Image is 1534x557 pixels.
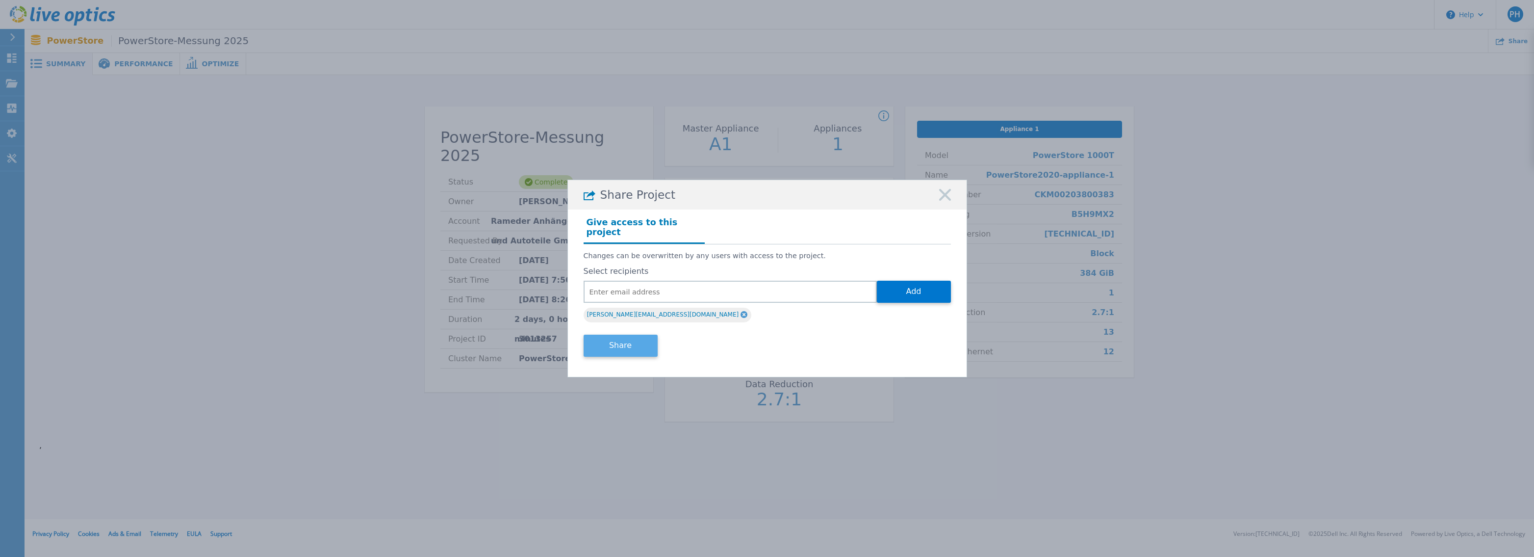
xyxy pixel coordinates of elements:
[600,188,676,202] span: Share Project
[584,281,877,303] input: Enter email address
[584,252,951,260] p: Changes can be overwritten by any users with access to the project.
[877,281,951,303] button: Add
[584,308,751,322] div: [PERSON_NAME][EMAIL_ADDRESS][DOMAIN_NAME]
[584,267,951,276] label: Select recipients
[584,214,705,244] h4: Give access to this project
[584,335,658,357] button: Share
